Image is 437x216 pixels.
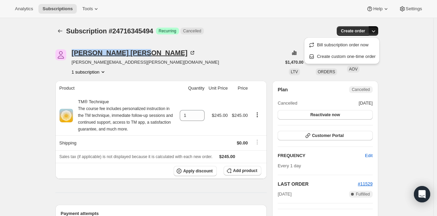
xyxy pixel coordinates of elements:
span: Subscription #24716345494 [66,27,153,35]
div: Open Intercom Messenger [414,186,430,202]
h2: Plan [278,86,288,93]
span: $245.00 [219,154,235,159]
button: Tools [78,4,104,14]
button: $1,470.00 [281,58,308,67]
span: $245.00 [232,113,248,118]
img: product img [59,109,73,122]
span: $1,470.00 [285,60,303,65]
span: Fulfilled [356,191,370,197]
span: Sales tax (if applicable) is not displayed because it is calculated with each new order. [59,154,213,159]
span: Help [373,6,382,12]
button: Help [362,4,393,14]
span: Cancelled [352,87,370,92]
small: The course fee includes personalized instruction in the TM technique, immediate follow-up session... [78,106,173,132]
span: LTV [291,70,298,74]
button: Add product [224,166,261,175]
span: ORDERS [318,70,335,74]
h2: LAST ORDER [278,181,358,187]
span: $245.00 [212,113,228,118]
button: Create order [337,26,369,36]
span: [DATE] [278,191,292,198]
span: Recurring [159,28,176,34]
button: #11529 [358,181,372,187]
button: Reactivate now [278,110,372,120]
h2: FREQUENCY [278,152,365,159]
th: Shipping [55,135,178,150]
th: Product [55,81,178,96]
span: Every 1 day [278,163,301,168]
span: Create custom one-time order [317,54,376,59]
button: Subscriptions [55,26,65,36]
span: Create order [341,28,365,34]
button: Edit [361,150,377,161]
button: Customer Portal [278,131,372,140]
span: $0.00 [237,140,248,145]
button: Settings [395,4,426,14]
button: Subscriptions [38,4,77,14]
button: Product actions [252,111,263,119]
span: Add product [233,168,257,173]
th: Quantity [178,81,207,96]
button: Product actions [72,68,106,75]
span: Apply discount [183,168,213,174]
span: Edit [365,152,372,159]
span: Padmaja Patel [55,49,66,60]
th: Unit Price [207,81,230,96]
div: TM® Technique [73,98,176,133]
a: #11529 [358,181,372,186]
span: Analytics [15,6,33,12]
th: Price [230,81,250,96]
span: [PERSON_NAME][EMAIL_ADDRESS][PERSON_NAME][DOMAIN_NAME] [72,59,219,66]
span: Settings [406,6,422,12]
span: Cancelled [183,28,201,34]
span: Cancelled [278,100,297,107]
button: Shipping actions [252,138,263,146]
span: Subscriptions [42,6,73,12]
span: Tools [82,6,93,12]
button: Apply discount [174,166,217,176]
span: Bill subscription order now [317,42,369,47]
div: [PERSON_NAME] [PERSON_NAME] [72,49,196,56]
span: Customer Portal [312,133,344,138]
span: Reactivate now [310,112,340,118]
button: Analytics [11,4,37,14]
span: [DATE] [359,100,373,107]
